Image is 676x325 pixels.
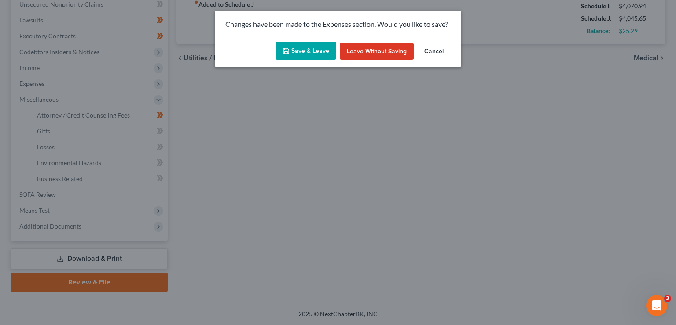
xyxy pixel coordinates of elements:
[646,295,667,316] iframe: Intercom live chat
[225,19,451,30] p: Changes have been made to the Expenses section. Would you like to save?
[276,42,336,60] button: Save & Leave
[340,43,414,60] button: Leave without Saving
[417,43,451,60] button: Cancel
[664,295,671,302] span: 3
